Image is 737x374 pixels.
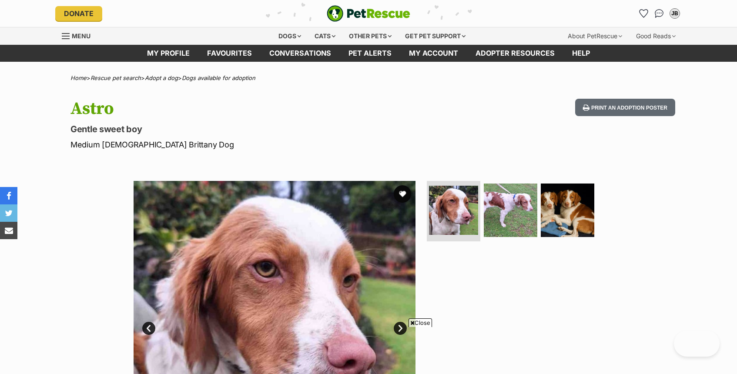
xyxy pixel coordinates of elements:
[394,185,411,203] button: favourite
[668,7,682,20] button: My account
[210,331,527,370] iframe: Advertisement
[327,5,410,22] a: PetRescue
[399,27,472,45] div: Get pet support
[90,74,141,81] a: Rescue pet search
[652,7,666,20] a: Conversations
[409,318,432,327] span: Close
[70,99,439,119] h1: Astro
[467,45,563,62] a: Adopter resources
[272,27,307,45] div: Dogs
[394,322,407,335] a: Next
[308,27,342,45] div: Cats
[70,74,87,81] a: Home
[55,6,102,21] a: Donate
[484,184,537,237] img: Photo of Astro
[674,331,720,357] iframe: Help Scout Beacon - Open
[145,74,178,81] a: Adopt a dog
[142,322,155,335] a: Prev
[636,7,682,20] ul: Account quick links
[70,123,439,135] p: Gentle sweet boy
[198,45,261,62] a: Favourites
[340,45,400,62] a: Pet alerts
[70,139,439,150] p: Medium [DEMOGRAPHIC_DATA] Brittany Dog
[562,27,628,45] div: About PetRescue
[72,32,90,40] span: Menu
[343,27,398,45] div: Other pets
[541,184,594,237] img: Photo of Astro
[670,9,679,18] div: JB
[429,186,478,235] img: Photo of Astro
[630,27,682,45] div: Good Reads
[636,7,650,20] a: Favourites
[327,5,410,22] img: logo-e224e6f780fb5917bec1dbf3a21bbac754714ae5b6737aabdf751b685950b380.svg
[400,45,467,62] a: My account
[49,75,688,81] div: > > >
[655,9,664,18] img: chat-41dd97257d64d25036548639549fe6c8038ab92f7586957e7f3b1b290dea8141.svg
[138,45,198,62] a: My profile
[575,99,675,117] button: Print an adoption poster
[62,27,97,43] a: Menu
[563,45,599,62] a: Help
[261,45,340,62] a: conversations
[182,74,255,81] a: Dogs available for adoption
